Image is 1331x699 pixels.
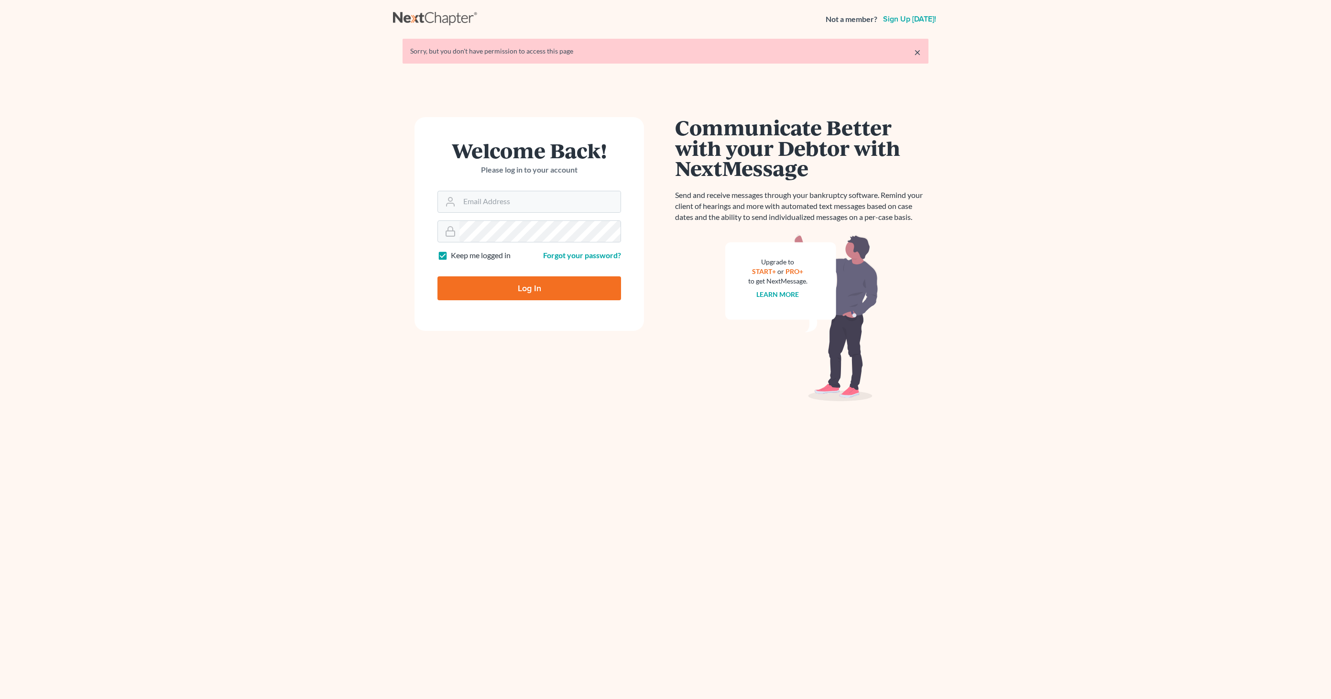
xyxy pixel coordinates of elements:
label: Keep me logged in [451,250,511,261]
h1: Communicate Better with your Debtor with NextMessage [675,117,928,178]
a: Sign up [DATE]! [881,15,938,23]
span: or [778,267,785,275]
p: Send and receive messages through your bankruptcy software. Remind your client of hearings and mo... [675,190,928,223]
div: Sorry, but you don't have permission to access this page [410,46,921,56]
input: Log In [437,276,621,300]
a: START+ [753,267,776,275]
img: nextmessage_bg-59042aed3d76b12b5cd301f8e5b87938c9018125f34e5fa2b7a6b67550977c72.svg [725,234,878,402]
input: Email Address [459,191,621,212]
a: PRO+ [786,267,804,275]
div: to get NextMessage. [748,276,807,286]
h1: Welcome Back! [437,140,621,161]
strong: Not a member? [826,14,877,25]
a: Learn more [757,290,799,298]
a: Forgot your password? [543,251,621,260]
p: Please log in to your account [437,164,621,175]
div: Upgrade to [748,257,807,267]
a: × [914,46,921,58]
